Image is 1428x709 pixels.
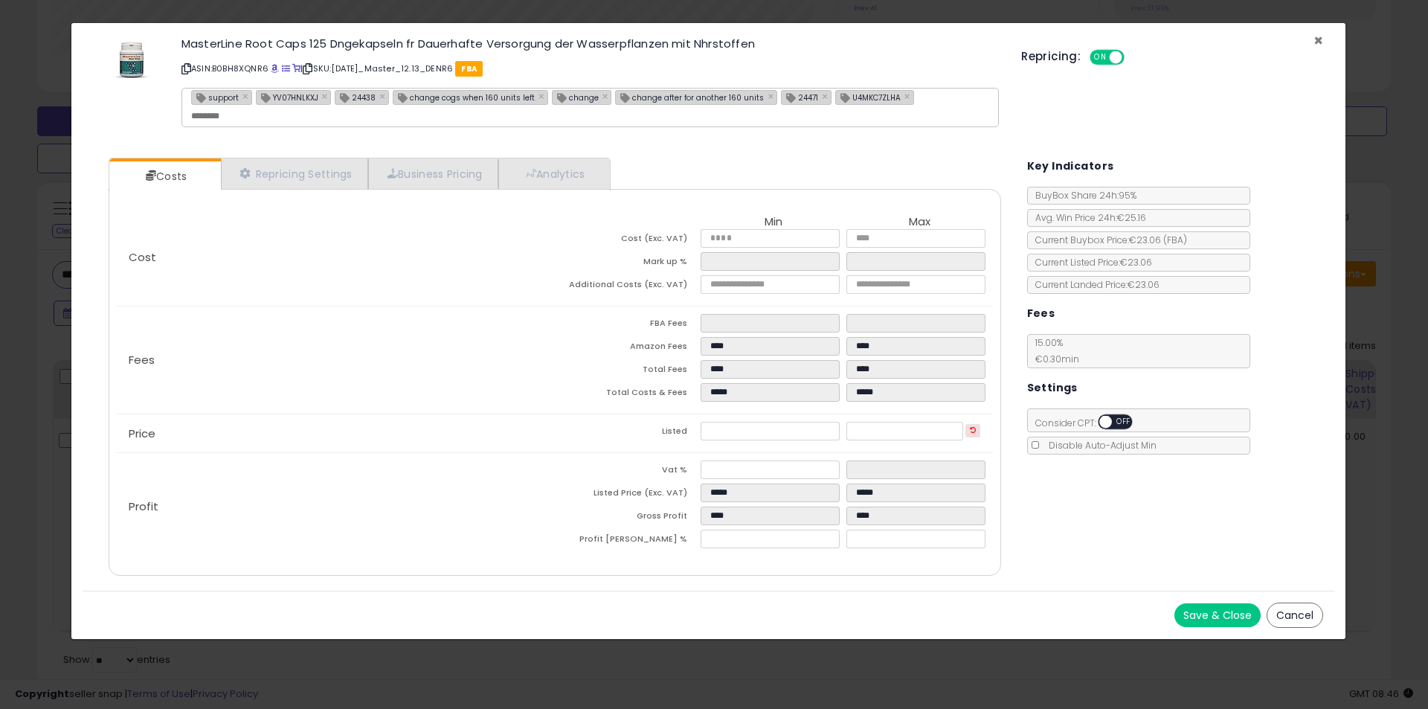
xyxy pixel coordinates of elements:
img: 41q7rChCjVL._SL60_.jpg [110,38,155,83]
span: 24438 [335,91,376,103]
h5: Repricing: [1021,51,1081,62]
td: Vat % [555,461,701,484]
td: Gross Profit [555,507,701,530]
td: Amazon Fees [555,337,701,360]
span: €0.30 min [1028,353,1079,365]
td: FBA Fees [555,314,701,337]
span: Consider CPT: [1028,417,1152,429]
td: Profit [PERSON_NAME] % [555,530,701,553]
span: Avg. Win Price 24h: €25.16 [1028,211,1146,224]
a: × [768,89,776,103]
span: ( FBA ) [1163,234,1187,246]
span: YV07HNLKXJ [257,91,318,103]
span: FBA [455,61,483,77]
span: 15.00 % [1028,336,1079,365]
td: Listed [555,422,701,445]
td: Mark up % [555,252,701,275]
td: Additional Costs (Exc. VAT) [555,275,701,298]
a: × [379,89,388,103]
p: Fees [117,354,555,366]
a: Business Pricing [368,158,498,189]
span: Current Landed Price: €23.06 [1028,278,1160,291]
span: × [1313,30,1323,51]
a: × [904,89,913,103]
span: U4MKC7ZLHA [836,91,901,103]
a: × [822,89,831,103]
td: Total Fees [555,360,701,383]
button: Save & Close [1174,603,1261,627]
span: Current Buybox Price: [1028,234,1187,246]
a: All offer listings [282,62,290,74]
span: Disable Auto-Adjust Min [1041,439,1157,452]
button: Cancel [1267,603,1323,628]
h5: Settings [1027,379,1078,397]
span: support [192,91,239,103]
a: Analytics [498,158,608,189]
a: Repricing Settings [221,158,368,189]
a: × [322,89,331,103]
span: OFF [1112,416,1136,429]
td: Listed Price (Exc. VAT) [555,484,701,507]
a: × [538,89,547,103]
th: Min [701,216,846,229]
td: Total Costs & Fees [555,383,701,406]
a: × [602,89,611,103]
th: Max [846,216,992,229]
p: Cost [117,251,555,263]
span: change cogs when 160 units left [393,91,535,103]
a: Costs [109,161,219,191]
a: Your listing only [292,62,300,74]
span: €23.06 [1129,234,1187,246]
h5: Fees [1027,304,1055,323]
span: 24471 [782,91,818,103]
a: BuyBox page [271,62,279,74]
span: change [553,91,599,103]
h3: MasterLine Root Caps 125 Dngekapseln fr Dauerhafte Versorgung der Wasserpflanzen mit Nhrstoffen [181,38,999,49]
span: BuyBox Share 24h: 95% [1028,189,1136,202]
p: ASIN: B0BH8XQNR6 | SKU: [DATE]_Master_12.13_DENR6 [181,57,999,80]
span: Current Listed Price: €23.06 [1028,256,1152,269]
p: Price [117,428,555,440]
a: × [242,89,251,103]
span: OFF [1122,51,1146,64]
td: Cost (Exc. VAT) [555,229,701,252]
span: change after for another 160 units [616,91,764,103]
p: Profit [117,501,555,513]
span: ON [1091,51,1110,64]
h5: Key Indicators [1027,157,1114,176]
